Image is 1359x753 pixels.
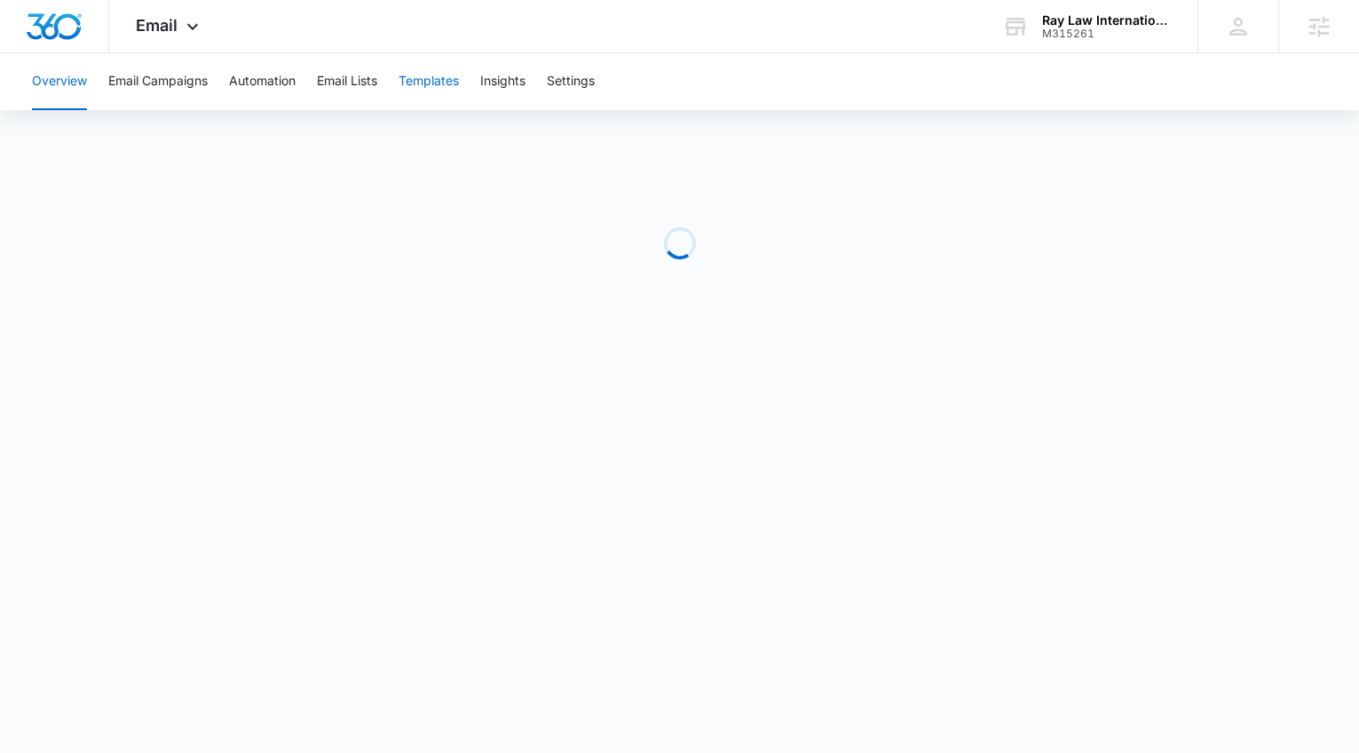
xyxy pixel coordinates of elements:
button: Email Campaigns [108,53,208,110]
div: account id [1042,28,1172,40]
button: Email Lists [317,53,377,110]
div: account name [1042,13,1172,28]
span: Email [136,16,178,35]
button: Templates [399,53,459,110]
button: Settings [547,53,595,110]
button: Automation [229,53,296,110]
button: Overview [32,53,87,110]
button: Insights [480,53,525,110]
